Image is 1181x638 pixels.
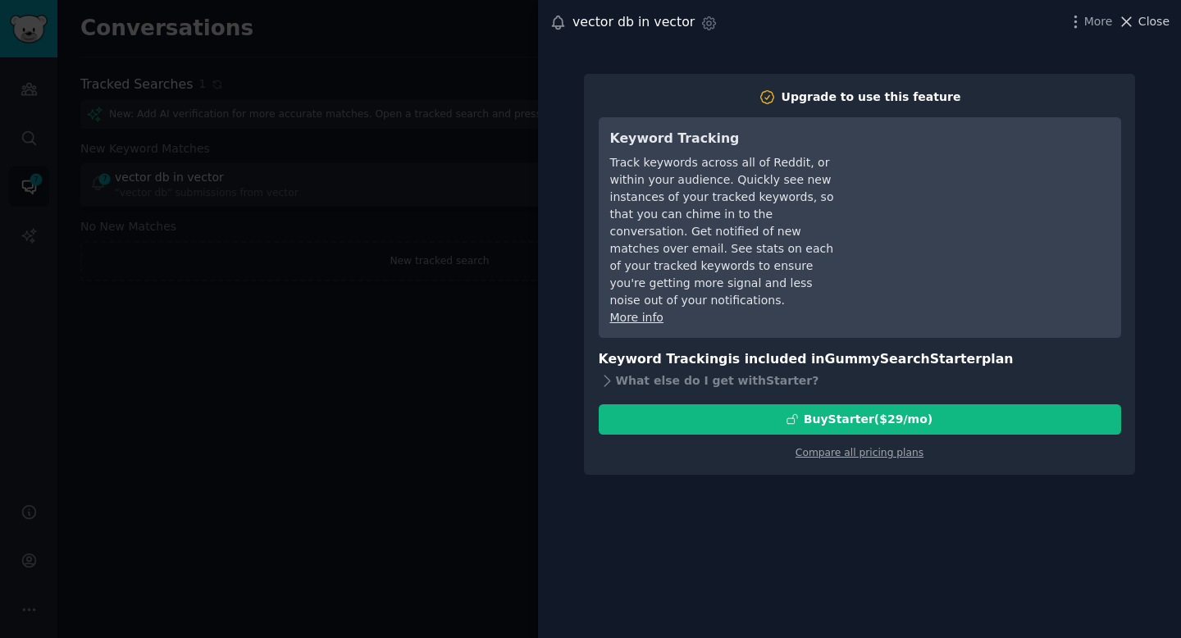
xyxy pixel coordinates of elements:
button: Close [1118,13,1170,30]
h3: Keyword Tracking [610,129,841,149]
span: GummySearch Starter [825,351,982,367]
div: Track keywords across all of Reddit, or within your audience. Quickly see new instances of your t... [610,154,841,309]
h3: Keyword Tracking is included in plan [599,349,1121,370]
div: Buy Starter ($ 29 /mo ) [804,411,932,428]
div: What else do I get with Starter ? [599,370,1121,393]
button: BuyStarter($29/mo) [599,404,1121,435]
a: More info [610,311,663,324]
a: Compare all pricing plans [796,447,923,458]
button: More [1067,13,1113,30]
div: vector db in vector [572,12,695,33]
div: Upgrade to use this feature [782,89,961,106]
iframe: YouTube video player [864,129,1110,252]
span: Close [1138,13,1170,30]
span: More [1084,13,1113,30]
